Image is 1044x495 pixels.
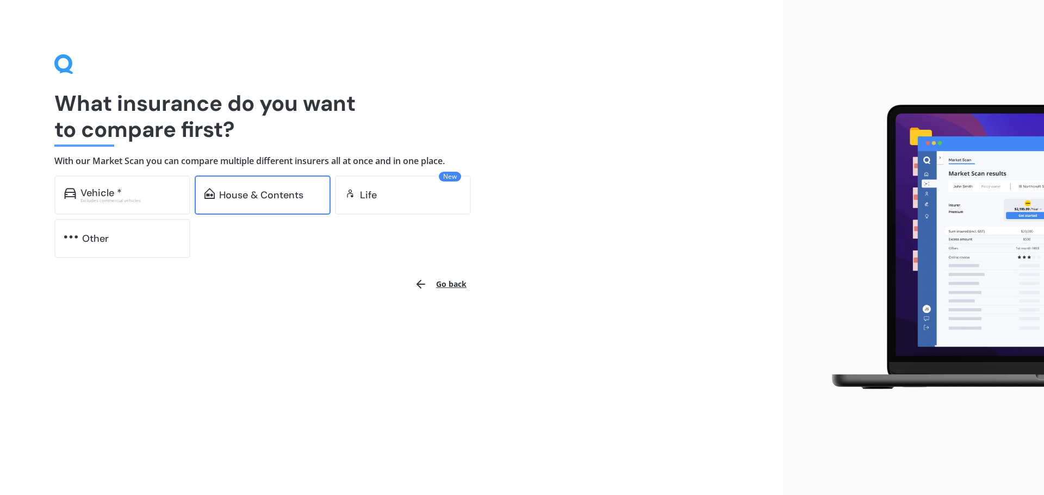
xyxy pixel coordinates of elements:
div: Life [360,190,377,200]
div: Excludes commercial vehicles [80,198,181,203]
img: laptop.webp [816,98,1044,397]
span: New [439,172,461,181]
img: other.81dba5aafe580aa69f38.svg [64,231,78,242]
button: Go back [408,271,473,297]
h4: With our Market Scan you can compare multiple different insurers all at once and in one place. [54,155,729,167]
div: House & Contents [219,190,303,200]
div: Vehicle * [80,187,122,198]
div: Other [82,233,109,244]
img: life.f720d6a2d7cdcd3ad642.svg [345,188,356,199]
img: home-and-contents.b802091223b8502ef2dd.svg [204,188,215,199]
img: car.f15378c7a67c060ca3f3.svg [64,188,76,199]
h1: What insurance do you want to compare first? [54,90,729,142]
